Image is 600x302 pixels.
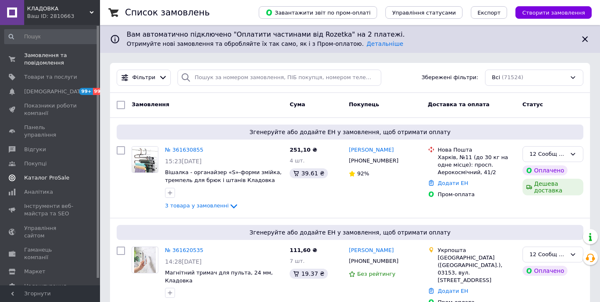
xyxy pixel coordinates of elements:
[127,30,573,40] span: Вам автоматично підключено "Оплатити частинами від Rozetka" на 2 платежі.
[125,7,210,17] h1: Список замовлень
[24,102,77,117] span: Показники роботи компанії
[522,101,543,107] span: Статус
[27,12,100,20] div: Ваш ID: 2810663
[422,74,478,82] span: Збережені фільтри:
[438,154,516,177] div: Харків, №11 (до 30 кг на одне місце): просп. Аерокосмічний, 41/2
[357,271,395,277] span: Без рейтингу
[290,269,327,279] div: 19.37 ₴
[24,225,77,240] span: Управління сайтом
[24,160,47,167] span: Покупці
[367,40,403,47] a: Детальніше
[438,191,516,198] div: Пром-оплата
[522,179,583,195] div: Дешева доставка
[24,73,77,81] span: Товари та послуги
[24,88,86,95] span: [DEMOGRAPHIC_DATA]
[290,101,305,107] span: Cума
[290,168,327,178] div: 39.61 ₴
[349,247,394,255] a: [PERSON_NAME]
[502,74,523,80] span: (71524)
[165,169,282,183] a: Вішалка - органайзер «S»-форми змійка, тремпель для брюк і штанів Кладовка
[290,247,317,253] span: 111,60 ₴
[492,74,500,82] span: Всі
[438,254,516,285] div: [GEOGRAPHIC_DATA] ([GEOGRAPHIC_DATA].), 03153, вул. [STREET_ADDRESS]
[120,228,580,237] span: Згенеруйте або додайте ЕН у замовлення, щоб отримати оплату
[24,268,45,275] span: Маркет
[438,288,468,294] a: Додати ЕН
[357,170,369,177] span: 92%
[349,101,379,107] span: Покупець
[477,10,501,16] span: Експорт
[438,247,516,254] div: Укрпошта
[522,10,585,16] span: Створити замовлення
[132,74,155,82] span: Фільтри
[165,147,203,153] a: № 361630855
[93,88,107,95] span: 99+
[165,258,202,265] span: 14:28[DATE]
[132,147,158,172] img: Фото товару
[24,146,46,153] span: Відгуки
[79,88,93,95] span: 99+
[290,258,305,264] span: 7 шт.
[24,202,77,217] span: Інструменти веб-майстра та SEO
[530,250,566,259] div: 12 Сообщ об ОПЛ
[522,165,567,175] div: Оплачено
[428,101,490,107] span: Доставка та оплата
[385,6,462,19] button: Управління статусами
[290,157,305,164] span: 4 шт.
[134,247,156,273] img: Фото товару
[27,5,90,12] span: КЛАДОВКА
[165,247,203,253] a: № 361620535
[120,128,580,136] span: Згенеруйте або додайте ЕН у замовлення, щоб отримати оплату
[265,9,370,16] span: Завантажити звіт по пром-оплаті
[290,147,317,153] span: 251,10 ₴
[530,150,566,159] div: 12 Сообщ об ОПЛ
[392,10,456,16] span: Управління статусами
[132,247,158,273] a: Фото товару
[24,188,53,196] span: Аналітика
[132,101,169,107] span: Замовлення
[4,29,98,44] input: Пошук
[165,202,229,209] span: 3 товара у замовленні
[24,174,69,182] span: Каталог ProSale
[438,146,516,154] div: Нова Пошта
[471,6,507,19] button: Експорт
[259,6,377,19] button: Завантажити звіт по пром-оплаті
[24,246,77,261] span: Гаманець компанії
[24,124,77,139] span: Панель управління
[165,270,273,284] a: Магнітний тримач для пульта, 24 мм, Кладовка
[349,146,394,154] a: [PERSON_NAME]
[165,202,239,209] a: 3 товара у замовленні
[165,158,202,165] span: 15:23[DATE]
[515,6,592,19] button: Створити замовлення
[127,40,403,47] span: Отримуйте нові замовлення та обробляйте їх так само, як і з Пром-оплатою.
[507,9,592,15] a: Створити замовлення
[177,70,381,86] input: Пошук за номером замовлення, ПІБ покупця, номером телефону, Email, номером накладної
[349,157,398,164] span: [PHONE_NUMBER]
[522,266,567,276] div: Оплачено
[24,52,77,67] span: Замовлення та повідомлення
[24,282,67,290] span: Налаштування
[438,180,468,186] a: Додати ЕН
[349,258,398,264] span: [PHONE_NUMBER]
[132,146,158,173] a: Фото товару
